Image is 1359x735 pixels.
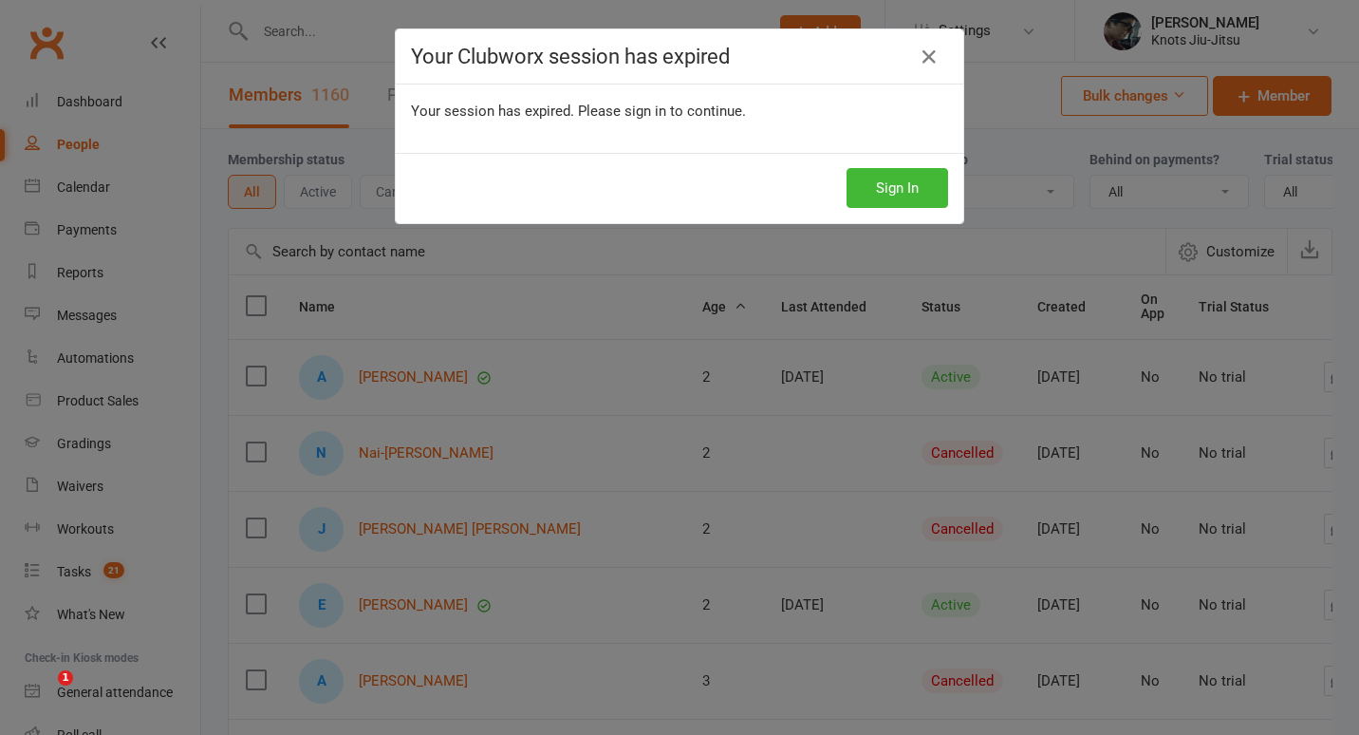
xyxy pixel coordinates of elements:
iframe: Intercom live chat [19,670,65,716]
a: Close [914,42,944,72]
button: Sign In [847,168,948,208]
span: Your session has expired. Please sign in to continue. [411,103,746,120]
h4: Your Clubworx session has expired [411,45,948,68]
span: 1 [58,670,73,686]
